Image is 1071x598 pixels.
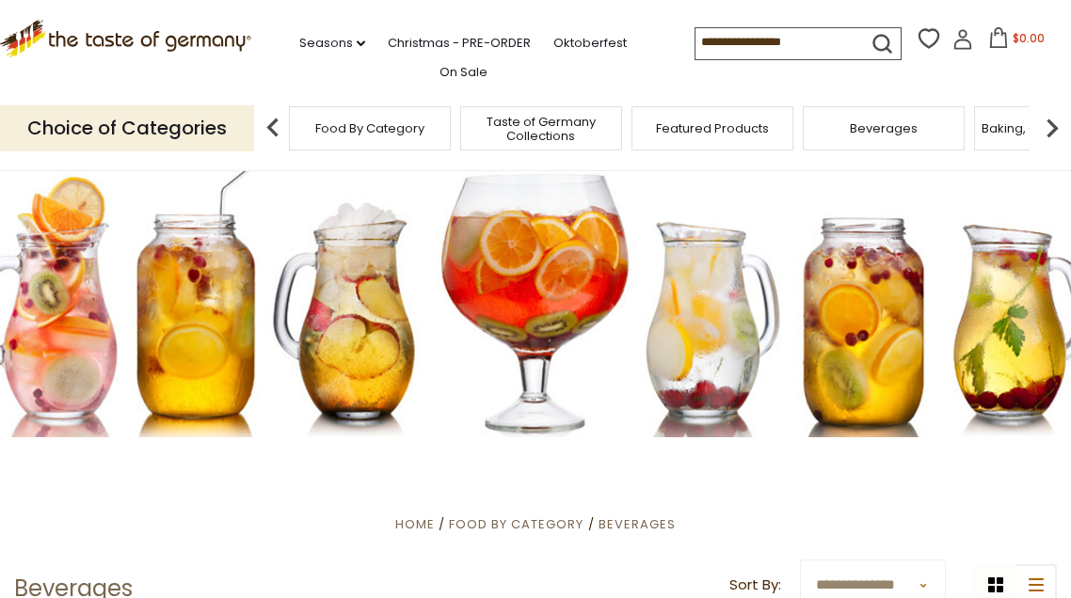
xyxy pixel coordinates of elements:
[440,62,488,83] a: On Sale
[395,515,435,533] a: Home
[315,121,424,135] a: Food By Category
[977,27,1057,55] button: $0.00
[850,121,918,135] a: Beverages
[466,115,616,143] a: Taste of Germany Collections
[1033,109,1071,147] img: next arrow
[599,515,676,533] a: Beverages
[1013,30,1045,46] span: $0.00
[553,33,627,54] a: Oktoberfest
[449,515,583,533] a: Food By Category
[254,109,292,147] img: previous arrow
[299,33,365,54] a: Seasons
[729,574,781,597] label: Sort By:
[388,33,531,54] a: Christmas - PRE-ORDER
[656,121,769,135] a: Featured Products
